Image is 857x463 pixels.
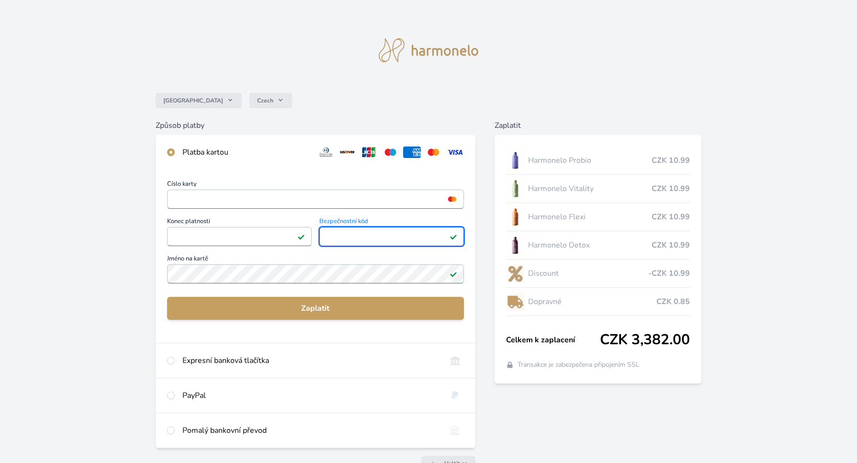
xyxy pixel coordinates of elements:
[175,303,456,314] span: Zaplatit
[656,296,690,307] span: CZK 0.85
[652,239,690,251] span: CZK 10.99
[506,261,524,285] img: discount-lo.png
[171,230,307,243] iframe: Iframe pro datum vypršení platnosti
[528,296,656,307] span: Dopravné
[446,390,464,401] img: paypal.svg
[528,183,652,194] span: Harmonelo Vitality
[382,147,399,158] img: maestro.svg
[446,425,464,436] img: bankTransfer_IBAN.svg
[446,195,459,203] img: mc
[528,239,652,251] span: Harmonelo Detox
[257,97,273,104] span: Czech
[506,290,524,314] img: delivery-lo.png
[167,264,464,283] input: Jméno na kartěPlatné pole
[182,390,439,401] div: PayPal
[506,205,524,229] img: CLEAN_FLEXI_se_stinem_x-hi_(1)-lo.jpg
[338,147,356,158] img: discover.svg
[450,233,457,240] img: Platné pole
[167,181,464,190] span: Číslo karty
[319,218,464,227] span: Bezpečnostní kód
[182,147,310,158] div: Platba kartou
[324,230,460,243] iframe: Iframe pro bezpečnostní kód
[600,331,690,349] span: CZK 3,382.00
[156,120,475,131] h6: Způsob platby
[528,268,648,279] span: Discount
[163,97,223,104] span: [GEOGRAPHIC_DATA]
[182,355,439,366] div: Expresní banková tlačítka
[297,233,305,240] img: Platné pole
[506,148,524,172] img: CLEAN_PROBIO_se_stinem_x-lo.jpg
[171,192,460,206] iframe: Iframe pro číslo karty
[156,93,242,108] button: [GEOGRAPHIC_DATA]
[506,233,524,257] img: DETOX_se_stinem_x-lo.jpg
[648,268,690,279] span: -CZK 10.99
[446,355,464,366] img: onlineBanking_CZ.svg
[167,256,464,264] span: Jméno na kartě
[167,297,464,320] button: Zaplatit
[167,218,312,227] span: Konec platnosti
[403,147,421,158] img: amex.svg
[182,425,439,436] div: Pomalý bankovní převod
[528,211,652,223] span: Harmonelo Flexi
[446,147,464,158] img: visa.svg
[360,147,378,158] img: jcb.svg
[518,360,640,370] span: Transakce je zabezpečena připojením SSL
[506,177,524,201] img: CLEAN_VITALITY_se_stinem_x-lo.jpg
[495,120,701,131] h6: Zaplatit
[652,155,690,166] span: CZK 10.99
[379,38,478,62] img: logo.svg
[249,93,292,108] button: Czech
[450,270,457,278] img: Platné pole
[425,147,442,158] img: mc.svg
[506,334,600,346] span: Celkem k zaplacení
[652,211,690,223] span: CZK 10.99
[652,183,690,194] span: CZK 10.99
[317,147,335,158] img: diners.svg
[528,155,652,166] span: Harmonelo Probio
